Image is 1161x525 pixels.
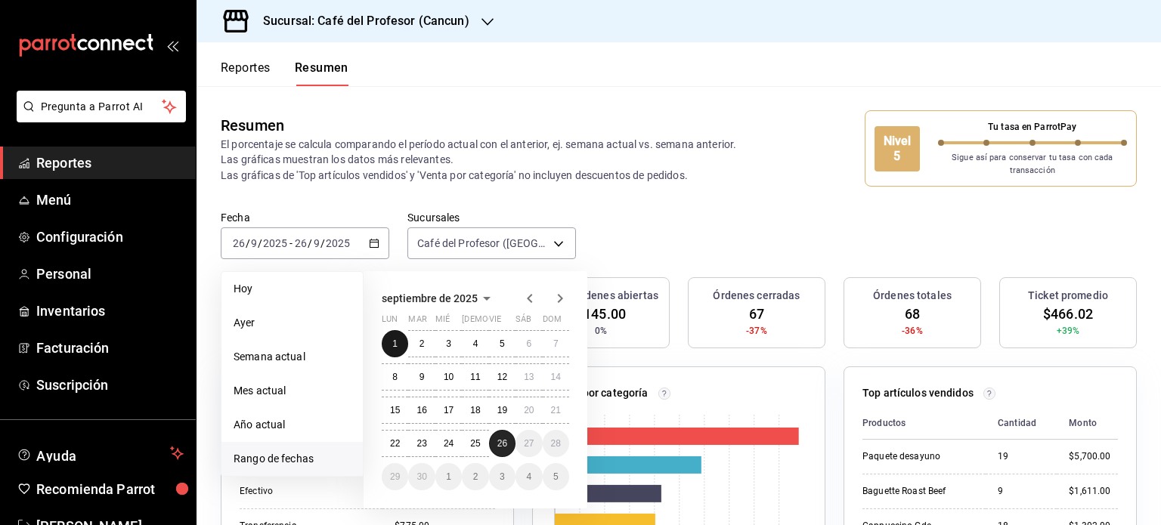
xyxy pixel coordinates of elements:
[36,227,184,247] span: Configuración
[497,372,507,382] abbr: 12 de septiembre de 2025
[515,397,542,424] button: 20 de septiembre de 2025
[435,314,450,330] abbr: miércoles
[524,405,534,415] abbr: 20 de septiembre de 2025
[408,463,435,490] button: 30 de septiembre de 2025
[320,237,325,249] span: /
[234,383,351,399] span: Mes actual
[392,338,398,349] abbr: 1 de septiembre de 2025
[382,289,496,307] button: septiembre de 2025
[382,330,408,357] button: 1 de septiembre de 2025
[289,237,293,249] span: -
[36,444,164,462] span: Ayuda
[382,397,408,424] button: 15 de septiembre de 2025
[232,237,246,249] input: --
[862,450,974,463] div: Paquete desayuno
[382,292,478,304] span: septiembre de 2025
[473,471,478,482] abbr: 2 de octubre de 2025
[875,126,920,171] div: Nivel 5
[862,407,986,440] th: Productos
[551,405,561,415] abbr: 21 de septiembre de 2025
[1057,407,1118,440] th: Monto
[515,363,542,391] button: 13 de septiembre de 2025
[234,281,351,297] span: Hoy
[462,330,488,357] button: 4 de septiembre de 2025
[553,338,559,349] abbr: 7 de septiembre de 2025
[251,12,469,30] h3: Sucursal: Café del Profesor (Cancun)
[489,397,515,424] button: 19 de septiembre de 2025
[998,485,1045,498] div: 9
[234,417,351,433] span: Año actual
[938,152,1128,177] p: Sigue así para conservar tu tasa con cada transacción
[905,304,920,324] span: 68
[221,114,284,137] div: Resumen
[444,438,454,449] abbr: 24 de septiembre de 2025
[36,301,184,321] span: Inventarios
[497,405,507,415] abbr: 19 de septiembre de 2025
[420,372,425,382] abbr: 9 de septiembre de 2025
[462,314,551,330] abbr: jueves
[221,60,348,86] div: navigation tabs
[515,314,531,330] abbr: sábado
[515,330,542,357] button: 6 de septiembre de 2025
[392,372,398,382] abbr: 8 de septiembre de 2025
[515,430,542,457] button: 27 de septiembre de 2025
[408,430,435,457] button: 23 de septiembre de 2025
[524,438,534,449] abbr: 27 de septiembre de 2025
[902,324,923,338] span: -36%
[489,330,515,357] button: 5 de septiembre de 2025
[998,450,1045,463] div: 19
[526,471,531,482] abbr: 4 de octubre de 2025
[382,314,398,330] abbr: lunes
[746,324,767,338] span: -37%
[295,60,348,86] button: Resumen
[446,338,451,349] abbr: 3 de septiembre de 2025
[462,363,488,391] button: 11 de septiembre de 2025
[515,463,542,490] button: 4 de octubre de 2025
[1069,485,1118,498] div: $1,611.00
[470,438,480,449] abbr: 25 de septiembre de 2025
[408,330,435,357] button: 2 de septiembre de 2025
[462,397,488,424] button: 18 de septiembre de 2025
[749,304,764,324] span: 67
[382,363,408,391] button: 8 de septiembre de 2025
[543,363,569,391] button: 14 de septiembre de 2025
[246,237,250,249] span: /
[294,237,308,249] input: --
[489,463,515,490] button: 3 de octubre de 2025
[497,438,507,449] abbr: 26 de septiembre de 2025
[500,471,505,482] abbr: 3 de octubre de 2025
[543,397,569,424] button: 21 de septiembre de 2025
[36,264,184,284] span: Personal
[462,463,488,490] button: 2 de octubre de 2025
[420,338,425,349] abbr: 2 de septiembre de 2025
[551,438,561,449] abbr: 28 de septiembre de 2025
[553,471,559,482] abbr: 5 de octubre de 2025
[435,463,462,490] button: 1 de octubre de 2025
[390,471,400,482] abbr: 29 de septiembre de 2025
[313,237,320,249] input: --
[36,190,184,210] span: Menú
[543,430,569,457] button: 28 de septiembre de 2025
[36,479,184,499] span: Recomienda Parrot
[1057,324,1080,338] span: +39%
[36,375,184,395] span: Suscripción
[543,330,569,357] button: 7 de septiembre de 2025
[470,405,480,415] abbr: 18 de septiembre de 2025
[524,372,534,382] abbr: 13 de septiembre de 2025
[446,471,451,482] abbr: 1 de octubre de 2025
[36,338,184,358] span: Facturación
[462,430,488,457] button: 25 de septiembre de 2025
[417,236,548,251] span: Café del Profesor ([GEOGRAPHIC_DATA])
[234,349,351,365] span: Semana actual
[11,110,186,125] a: Pregunta a Parrot AI
[390,438,400,449] abbr: 22 de septiembre de 2025
[435,397,462,424] button: 17 de septiembre de 2025
[444,372,454,382] abbr: 10 de septiembre de 2025
[390,405,400,415] abbr: 15 de septiembre de 2025
[489,363,515,391] button: 12 de septiembre de 2025
[543,314,562,330] abbr: domingo
[416,405,426,415] abbr: 16 de septiembre de 2025
[250,237,258,249] input: --
[938,120,1128,134] p: Tu tasa en ParrotPay
[408,363,435,391] button: 9 de septiembre de 2025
